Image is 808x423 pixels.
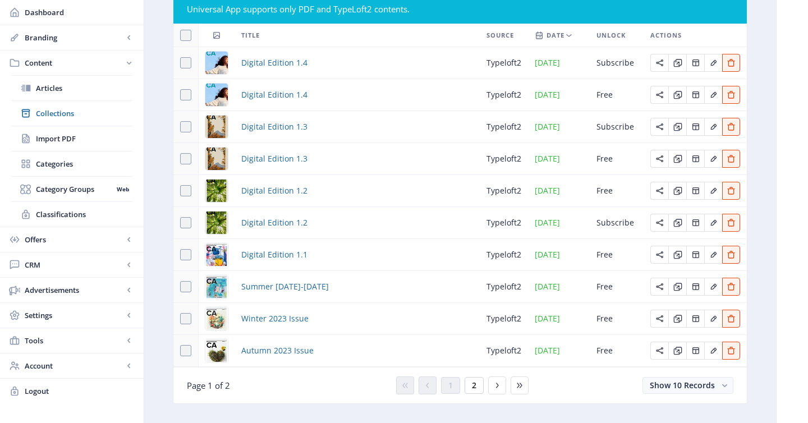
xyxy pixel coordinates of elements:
[686,217,704,227] a: Edit page
[25,335,123,346] span: Tools
[704,281,722,291] a: Edit page
[590,303,644,335] td: Free
[590,271,644,303] td: Free
[241,88,307,102] a: Digital Edition 1.4
[650,185,668,195] a: Edit page
[590,79,644,111] td: Free
[528,175,590,207] td: [DATE]
[480,239,528,271] td: typeloft2
[25,310,123,321] span: Settings
[722,249,740,259] a: Edit page
[480,175,528,207] td: typeloft2
[686,312,704,323] a: Edit page
[704,89,722,99] a: Edit page
[205,84,228,106] img: a78b0ab4-99b0-4341-9f9e-80be30e53d9a.png
[480,207,528,239] td: typeloft2
[480,47,528,79] td: typeloft2
[11,202,132,227] a: Classifications
[11,177,132,201] a: Category GroupsWeb
[528,79,590,111] td: [DATE]
[590,335,644,367] td: Free
[241,280,329,293] a: Summer [DATE]-[DATE]
[650,57,668,67] a: Edit page
[722,312,740,323] a: Edit page
[241,248,307,261] a: Digital Edition 1.1
[528,207,590,239] td: [DATE]
[528,271,590,303] td: [DATE]
[650,380,715,390] span: Show 10 Records
[722,281,740,291] a: Edit page
[480,303,528,335] td: typeloft2
[36,183,113,195] span: Category Groups
[668,121,686,131] a: Edit page
[205,275,228,298] img: acf6ee49-fb1c-4e63-a664-845dada2d9b4.jpg
[668,249,686,259] a: Edit page
[686,185,704,195] a: Edit page
[722,153,740,163] a: Edit page
[650,89,668,99] a: Edit page
[448,381,453,390] span: 1
[590,111,644,143] td: Subscribe
[686,281,704,291] a: Edit page
[704,121,722,131] a: Edit page
[704,57,722,67] a: Edit page
[722,344,740,355] a: Edit page
[480,143,528,175] td: typeloft2
[686,344,704,355] a: Edit page
[704,249,722,259] a: Edit page
[11,151,132,176] a: Categories
[480,271,528,303] td: typeloft2
[650,217,668,227] a: Edit page
[25,57,123,68] span: Content
[36,133,132,144] span: Import PDF
[722,89,740,99] a: Edit page
[528,111,590,143] td: [DATE]
[465,377,484,394] button: 2
[241,216,307,229] a: Digital Edition 1.2
[704,217,722,227] a: Edit page
[486,29,514,42] span: Source
[441,377,460,394] button: 1
[205,52,228,74] img: a78b0ab4-99b0-4341-9f9e-80be30e53d9a.png
[596,29,626,42] span: Unlock
[704,312,722,323] a: Edit page
[528,47,590,79] td: [DATE]
[590,143,644,175] td: Free
[722,57,740,67] a: Edit page
[36,108,132,119] span: Collections
[722,217,740,227] a: Edit page
[241,29,260,42] span: Title
[528,143,590,175] td: [DATE]
[722,121,740,131] a: Edit page
[590,207,644,239] td: Subscribe
[650,312,668,323] a: Edit page
[686,153,704,163] a: Edit page
[528,335,590,367] td: [DATE]
[25,7,135,18] span: Dashboard
[241,312,309,325] a: Winter 2023 Issue
[11,76,132,100] a: Articles
[650,249,668,259] a: Edit page
[480,79,528,111] td: typeloft2
[25,259,123,270] span: CRM
[668,312,686,323] a: Edit page
[642,377,733,394] button: Show 10 Records
[650,29,682,42] span: Actions
[668,217,686,227] a: Edit page
[241,120,307,134] a: Digital Edition 1.3
[25,234,123,245] span: Offers
[241,184,307,197] a: Digital Edition 1.2
[205,180,228,202] img: 33edbad0-973d-4786-84e1-6f624c3889ac.png
[241,152,307,165] a: Digital Edition 1.3
[25,284,123,296] span: Advertisements
[241,56,307,70] a: Digital Edition 1.4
